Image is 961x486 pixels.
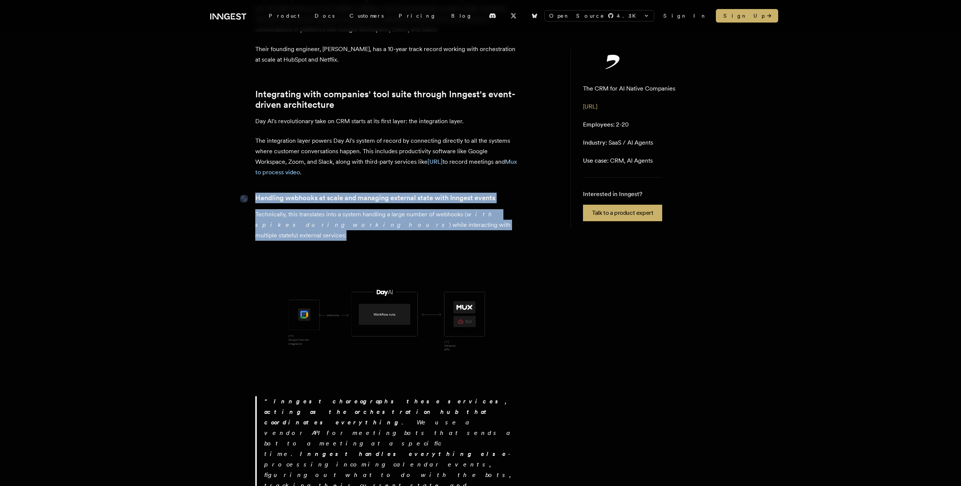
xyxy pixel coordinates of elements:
a: [URL] [583,103,597,110]
span: 4.3 K [617,12,640,20]
a: Handling webhooks at scale and managing external state with Inngest events [255,193,495,203]
a: Blog [444,9,480,23]
span: Use case: [583,157,609,164]
a: Integrating with companies' tool suite through Inngest's event-driven architecture [255,89,518,110]
p: CRM, AI Agents [583,156,653,165]
p: Their founding engineer, [PERSON_NAME], has a 10-year track record working with orchestration at ... [255,44,518,65]
strong: Inngest handles everything else [300,450,508,457]
a: Sign In [663,12,707,20]
strong: Inngest choreographs these services, acting as the orchestration hub that coordinates everything [264,398,514,426]
p: Day AI's revolutionary take on CRM starts at its first layer: the integration layer. [255,116,518,127]
a: Pricing [391,9,444,23]
a: Discord [484,10,501,22]
a: Customers [342,9,391,23]
p: The CRM for AI Native Companies [583,84,675,93]
p: The integration layer powers Day AI's system of record by connecting directly to all the systems ... [255,136,518,178]
p: Technically, this translates into a system handling a large number of webhooks ( ) while interact... [255,209,518,241]
p: Interested in Inngest? [583,190,662,199]
a: Talk to a product expert [583,205,662,221]
div: Product [261,9,307,23]
p: 2-20 [583,120,629,129]
span: Industry: [583,139,607,146]
a: X [505,10,522,22]
p: SaaS / AI Agents [583,138,653,147]
img: Day AI's logo [583,54,643,69]
a: Sign Up [716,9,778,23]
span: Open Source [549,12,605,20]
a: Bluesky [526,10,543,22]
span: Employees: [583,121,615,128]
img: on the left, incoming webhooks from GCal, at the center Day AI with Inngest, on the right, Recall... [255,253,518,384]
a: Docs [307,9,342,23]
a: [URL] [428,158,443,165]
